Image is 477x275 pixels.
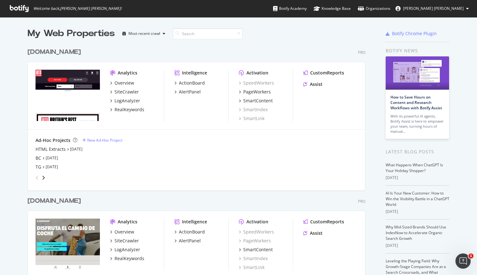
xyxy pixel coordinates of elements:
div: Most recent crawl [128,32,160,35]
div: Botify news [386,47,449,54]
img: www.autoexpress.co.uk [36,70,100,121]
a: SiteCrawler [110,89,139,95]
div: Intelligence [182,70,207,76]
input: Search [173,28,243,39]
a: [DOMAIN_NAME] [28,48,83,57]
div: Botify Chrome Plugin [392,30,437,37]
div: [DATE] [386,243,449,248]
a: [DATE] [46,155,58,161]
a: CustomReports [303,219,344,225]
a: AI Is Your New Customer: How to Win the Visibility Battle in a ChatGPT World [386,190,449,207]
div: Knowledge Base [314,5,351,12]
div: LogAnalyzer [114,98,140,104]
div: My Web Properties [28,27,115,40]
div: AlertPanel [179,89,201,95]
a: HTML Extracts [36,146,66,152]
a: Botify Chrome Plugin [386,30,437,37]
a: SmartLink [239,264,265,271]
div: Latest Blog Posts [386,148,449,155]
a: TG [36,164,41,170]
div: RealKeywords [114,255,144,262]
img: www.carwow.es [36,219,100,270]
a: SiteCrawler [110,238,139,244]
a: [DATE] [70,146,82,152]
div: Activation [246,219,268,225]
div: Intelligence [182,219,207,225]
span: Fran Whittaker-Wood Bowers [403,6,464,11]
div: SiteCrawler [114,89,139,95]
div: Assist [310,230,323,236]
a: BC [36,155,41,161]
a: ActionBoard [174,229,205,235]
iframe: Intercom live chat [455,253,471,269]
a: Overview [110,80,134,86]
a: RealKeywords [110,106,144,113]
span: Welcome back, [PERSON_NAME] [PERSON_NAME] ! [33,6,121,11]
a: SmartLink [239,115,265,122]
div: [DATE] [386,175,449,181]
div: Overview [114,229,134,235]
a: SpeedWorkers [239,229,274,235]
span: 1 [468,253,474,259]
a: Overview [110,229,134,235]
a: ActionBoard [174,80,205,86]
div: ActionBoard [179,229,205,235]
div: New Ad-Hoc Project [87,137,122,143]
a: SpeedWorkers [239,80,274,86]
div: [DOMAIN_NAME] [28,48,81,57]
div: SmartContent [243,246,273,253]
a: [DATE] [46,164,58,169]
div: With its powerful AI agents, Botify Assist is here to empower your team, turning hours of manual… [390,114,444,134]
div: SmartContent [243,98,273,104]
a: New Ad-Hoc Project [82,137,122,143]
img: How to Save Hours on Content and Research Workflows with Botify Assist [386,56,449,90]
div: AlertPanel [179,238,201,244]
div: PageWorkers [243,89,271,95]
div: angle-left [33,173,41,183]
a: Assist [303,230,323,236]
a: SmartContent [239,246,273,253]
div: RealKeywords [114,106,144,113]
div: Pro [358,50,365,55]
a: SmartIndex [239,106,268,113]
div: Activation [246,70,268,76]
a: How to Save Hours on Content and Research Workflows with Botify Assist [390,94,442,111]
div: Analytics [118,219,137,225]
a: What Happens When ChatGPT Is Your Holiday Shopper? [386,162,443,173]
div: Assist [310,81,323,87]
a: [DOMAIN_NAME] [28,196,83,206]
div: LogAnalyzer [114,246,140,253]
button: [PERSON_NAME] [PERSON_NAME] [390,3,474,14]
div: Pro [358,199,365,204]
div: CustomReports [310,219,344,225]
a: Assist [303,81,323,87]
button: Most recent crawl [120,29,168,39]
a: PageWorkers [239,89,271,95]
a: SmartIndex [239,255,268,262]
div: [DOMAIN_NAME] [28,196,81,206]
div: Botify Academy [273,5,307,12]
div: Organizations [358,5,390,12]
a: Why Mid-Sized Brands Should Use IndexNow to Accelerate Organic Search Growth [386,224,446,241]
a: LogAnalyzer [110,246,140,253]
div: angle-right [41,175,46,181]
a: PageWorkers [239,238,271,244]
a: RealKeywords [110,255,144,262]
a: LogAnalyzer [110,98,140,104]
div: [DATE] [386,209,449,214]
a: AlertPanel [174,238,201,244]
div: Analytics [118,70,137,76]
a: SmartContent [239,98,273,104]
div: ActionBoard [179,80,205,86]
div: SiteCrawler [114,238,139,244]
